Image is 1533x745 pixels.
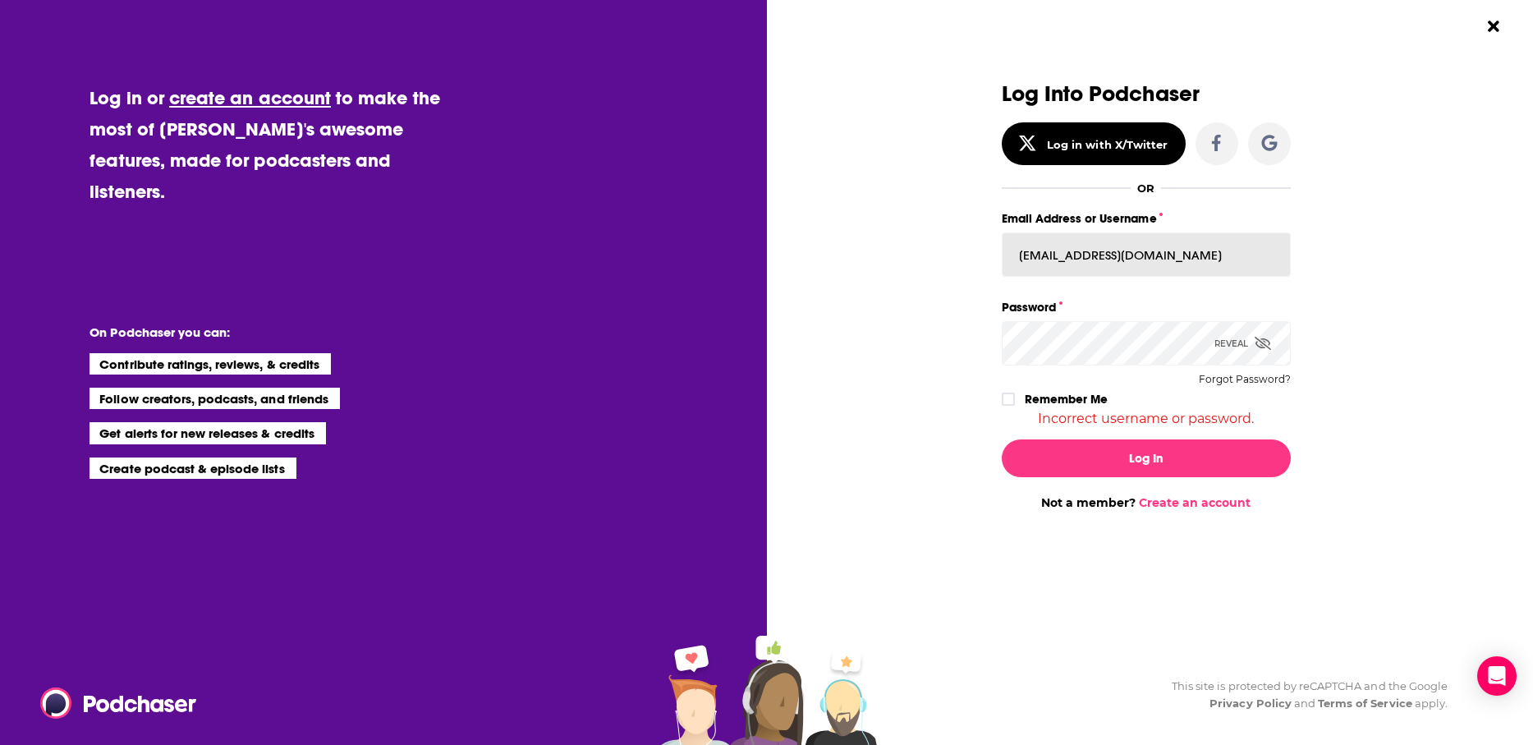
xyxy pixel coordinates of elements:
div: OR [1137,182,1154,195]
button: Log In [1002,439,1291,477]
h3: Log Into Podchaser [1002,82,1291,106]
div: Reveal [1214,321,1271,366]
div: Not a member? [1002,495,1291,510]
button: Close Button [1478,11,1509,42]
li: On Podchaser you can: [90,324,418,340]
button: Forgot Password? [1199,374,1291,385]
a: Terms of Service [1318,697,1412,710]
div: Incorrect username or password. [1002,411,1291,426]
button: Log in with X/Twitter [1002,122,1186,165]
li: Get alerts for new releases & credits [90,422,325,444]
div: Open Intercom Messenger [1477,656,1517,696]
a: Podchaser - Follow, Share and Rate Podcasts [40,688,185,719]
label: Password [1002,297,1291,318]
div: Log in with X/Twitter [1047,138,1168,151]
a: create an account [169,86,331,109]
a: Create an account [1139,495,1251,510]
img: Podchaser - Follow, Share and Rate Podcasts [40,688,198,719]
label: Remember Me [1025,389,1108,410]
li: Create podcast & episode lists [90,458,296,479]
label: Email Address or Username [1002,208,1291,229]
li: Contribute ratings, reviews, & credits [90,353,331,375]
div: This site is protected by reCAPTCHA and the Google and apply. [1159,678,1448,712]
input: Email Address or Username [1002,232,1291,277]
a: Privacy Policy [1209,697,1292,710]
li: Follow creators, podcasts, and friends [90,388,340,409]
